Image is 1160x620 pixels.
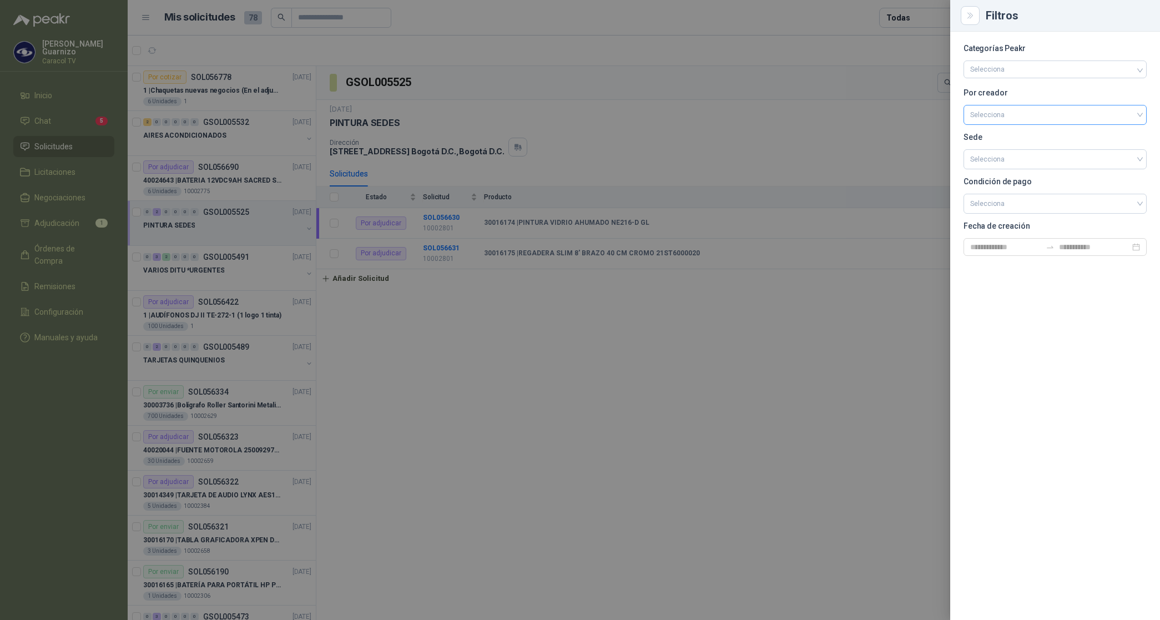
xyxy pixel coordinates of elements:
p: Fecha de creación [964,223,1147,229]
p: Por creador [964,89,1147,96]
span: to [1046,243,1055,251]
button: Close [964,9,977,22]
p: Condición de pago [964,178,1147,185]
p: Sede [964,134,1147,140]
span: swap-right [1046,243,1055,251]
div: Filtros [986,10,1147,21]
p: Categorías Peakr [964,45,1147,52]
